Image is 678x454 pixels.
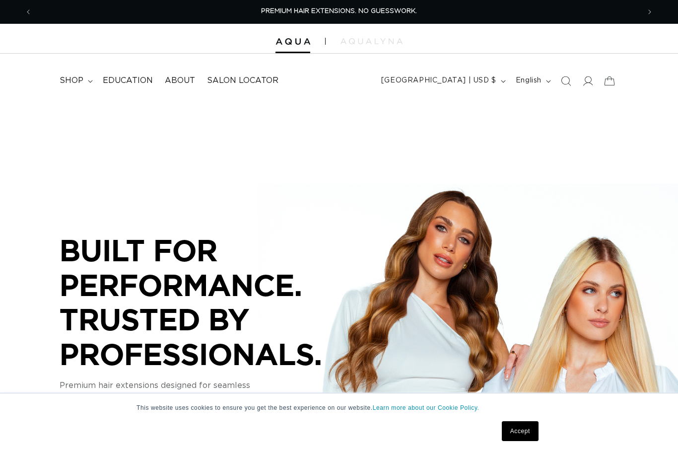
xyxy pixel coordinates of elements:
[60,76,83,86] span: shop
[60,233,357,371] p: BUILT FOR PERFORMANCE. TRUSTED BY PROFESSIONALS.
[510,72,555,90] button: English
[136,403,542,412] p: This website uses cookies to ensure you get the best experience on our website.
[261,8,417,14] span: PREMIUM HAIR EXTENSIONS. NO GUESSWORK.
[97,70,159,92] a: Education
[103,76,153,86] span: Education
[275,38,310,45] img: Aqua Hair Extensions
[381,76,496,86] span: [GEOGRAPHIC_DATA] | USD $
[340,38,403,44] img: aqualyna.com
[639,2,661,21] button: Next announcement
[373,404,479,411] a: Learn more about our Cookie Policy.
[54,70,97,92] summary: shop
[165,76,195,86] span: About
[502,421,539,441] a: Accept
[207,76,278,86] span: Salon Locator
[201,70,284,92] a: Salon Locator
[516,76,542,86] span: English
[375,72,510,90] button: [GEOGRAPHIC_DATA] | USD $
[17,2,39,21] button: Previous announcement
[60,379,357,415] p: Premium hair extensions designed for seamless blends, consistent results, and performance you can...
[159,70,201,92] a: About
[555,70,577,92] summary: Search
